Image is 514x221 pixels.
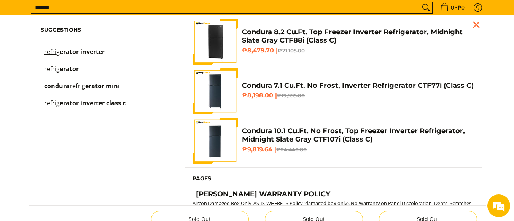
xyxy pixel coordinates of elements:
span: erator mini [85,82,120,90]
h6: Suggestions [41,27,170,33]
mark: refrig [44,99,60,107]
span: erator [60,65,79,73]
h6: ₱8,198.00 | [242,92,474,99]
p: refrigerator [44,66,79,79]
span: • [438,3,467,12]
mark: refrig [44,65,60,73]
h6: Pages [193,175,474,182]
img: Condura 8.2 Cu.Ft. Top Freezer Inverter Refrigerator, Midnight Slate Gray CTF88i (Class C) [193,19,238,65]
span: We're online! [44,64,105,140]
h6: ₱8,479.70 | [242,47,474,54]
span: erator inverter class c [60,99,126,107]
span: 0 [450,5,455,10]
h4: Condura 7.1 Cu.Ft. No Frost, Inverter Refrigerator CTF77i (Class C) [242,81,474,90]
p: refrigerator inverter class c [44,100,126,114]
a: Condura 7.1 Cu.Ft. No Frost, Inverter Refrigerator CTF77i (Class C) Condura 7.1 Cu.Ft. No Frost, ... [193,68,474,114]
a: Condura 10.1 Cu.Ft. No Frost, Top Freezer Inverter Refrigerator, Midnight Slate Gray CTF107i (Cla... [193,118,474,164]
a: [PERSON_NAME] WARRANTY POLICY [193,190,474,200]
span: erator inverter [60,48,105,56]
p: condura refrigerator mini [44,83,120,97]
a: refrigerator inverter [41,49,170,62]
a: refrigerator inverter class c [41,100,170,114]
div: Minimize live chat window [125,4,143,22]
p: refrigerator inverter [44,49,105,62]
button: Search [420,2,432,13]
img: Condura 10.1 Cu.Ft. No Frost, Top Freezer Inverter Refrigerator, Midnight Slate Gray CTF107i (Cla... [193,118,238,164]
del: ₱21,105.00 [278,48,305,54]
h4: Condura 8.2 Cu.Ft. Top Freezer Inverter Refrigerator, Midnight Slate Gray CTF88i (Class C) [242,28,474,45]
div: Chat with us now [40,43,128,52]
a: condura refrigerator mini [41,83,170,97]
mark: refrig [44,48,60,56]
del: ₱24,440.00 [276,146,307,153]
del: ₱19,995.00 [277,92,305,99]
a: refrigerator [41,66,170,79]
mark: refrig [70,82,85,90]
h4: Condura 10.1 Cu.Ft. No Frost, Top Freezer Inverter Refrigerator, Midnight Slate Gray CTF107i (Cla... [242,127,474,144]
span: condura [44,82,70,90]
img: Condura 7.1 Cu.Ft. No Frost, Inverter Refrigerator CTF77i (Class C) [193,68,238,114]
a: Condura 8.2 Cu.Ft. Top Freezer Inverter Refrigerator, Midnight Slate Gray CTF88i (Class C) Condur... [193,19,474,65]
span: ₱0 [457,5,466,10]
div: Close pop up [471,19,482,30]
textarea: Type your message and hit 'Enter' [4,143,145,170]
h4: [PERSON_NAME] WARRANTY POLICY [196,190,330,199]
h6: ₱9,819.64 | [242,146,474,153]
